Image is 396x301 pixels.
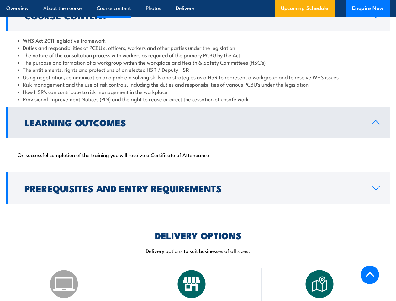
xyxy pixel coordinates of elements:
li: The entitlements, rights and protections of an elected HSR / Deputy HSR [18,66,378,73]
a: Prerequisites and Entry Requirements [6,172,390,204]
li: Risk management and the use of risk controls, including the duties and responsibilities of variou... [18,81,378,88]
h2: Course Content [24,11,362,19]
li: Using negotiation, communication and problem solving skills and strategies as a HSR to represent ... [18,73,378,81]
li: The purpose and formation of a workgroup within the workplace and Health & Safety Committees (HSC's) [18,59,378,66]
a: Learning Outcomes [6,107,390,138]
h2: DELIVERY OPTIONS [155,231,241,239]
li: Duties and responsibilities of PCBU's, officers, workers and other parties under the legislation [18,44,378,51]
li: The nature of the consultation process with workers as required of the primary PCBU by the Act [18,51,378,59]
p: Delivery options to suit businesses of all sizes. [6,247,390,254]
li: How HSR's can contribute to risk management in the workplace [18,88,378,95]
li: WHS Act 2011 legislative framework [18,37,378,44]
li: Provisional Improvement Notices (PIN) and the right to cease or direct the cessation of unsafe work [18,95,378,103]
h2: Prerequisites and Entry Requirements [24,184,362,192]
h2: Learning Outcomes [24,118,362,126]
p: On successful completion of the training you will receive a Certificate of Attendance [18,151,378,158]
